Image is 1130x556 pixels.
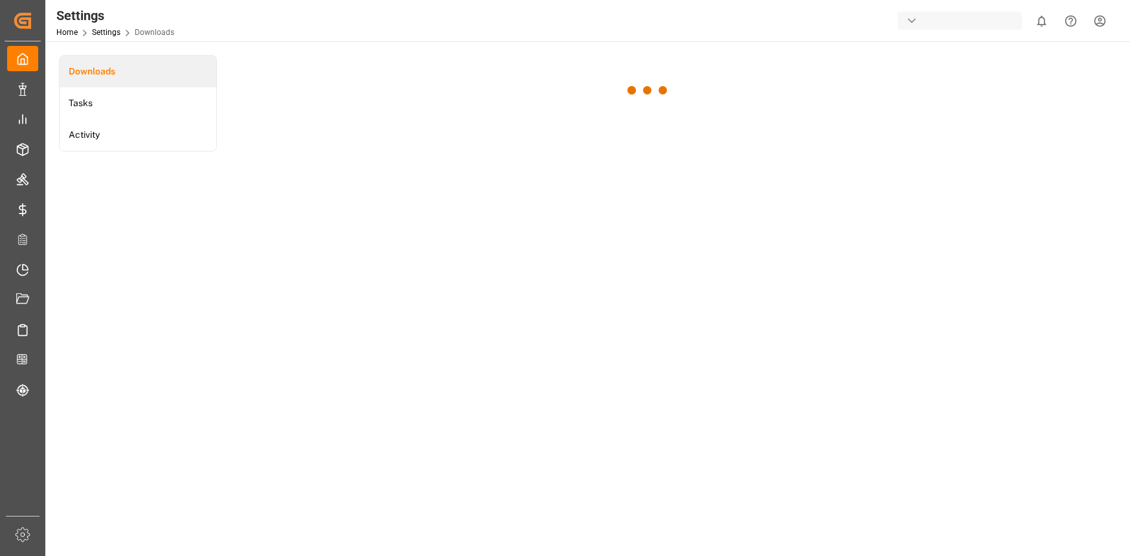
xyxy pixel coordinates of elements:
[60,87,216,119] a: Tasks
[1056,6,1085,36] button: Help Center
[92,28,120,37] a: Settings
[60,119,216,151] a: Activity
[56,28,78,37] a: Home
[1027,6,1056,36] button: show 0 new notifications
[56,6,174,25] div: Settings
[60,56,216,87] a: Downloads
